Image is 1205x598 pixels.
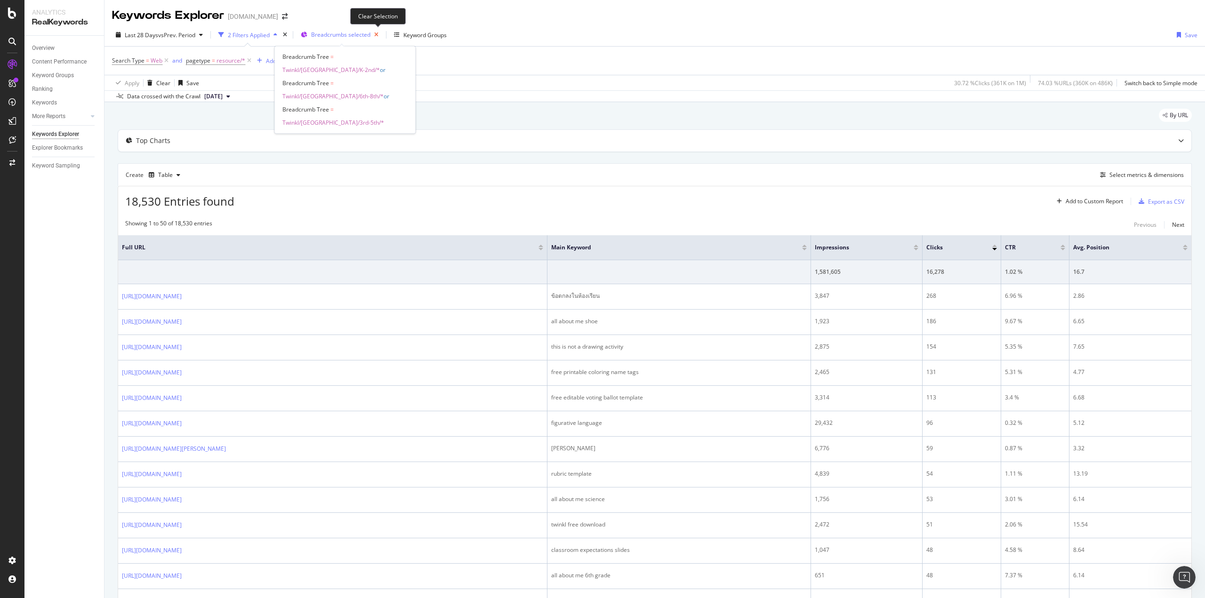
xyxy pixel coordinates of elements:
[1173,566,1196,589] iframe: Intercom live chat
[127,92,201,101] div: Data crossed with the Crawl
[145,167,184,183] button: Table
[815,470,918,478] div: 4,839
[815,368,918,376] div: 2,465
[32,161,97,171] a: Keyword Sampling
[172,56,182,65] button: and
[297,27,382,42] button: Breadcrumbs selected
[1005,571,1065,580] div: 7.37 %
[1073,470,1188,478] div: 13.19
[926,292,997,300] div: 268
[1073,571,1188,580] div: 6.14
[32,112,65,121] div: More Reports
[125,193,234,209] span: 18,530 Entries found
[551,520,807,529] div: twinkl free download
[32,43,55,53] div: Overview
[1173,27,1197,42] button: Save
[1005,368,1065,376] div: 5.31 %
[815,268,918,276] div: 1,581,605
[926,546,997,554] div: 48
[1073,368,1188,376] div: 4.77
[112,56,145,64] span: Search Type
[201,91,234,102] button: [DATE]
[122,368,182,377] a: [URL][DOMAIN_NAME]
[1005,444,1065,453] div: 0.87 %
[146,56,149,64] span: =
[1073,546,1188,554] div: 8.64
[266,57,291,65] div: Add Filter
[815,317,918,326] div: 1,923
[32,98,57,108] div: Keywords
[1159,109,1192,122] div: legacy label
[815,444,918,453] div: 6,776
[1005,268,1065,276] div: 1.02 %
[186,56,210,64] span: pagetype
[32,71,97,80] a: Keyword Groups
[228,31,270,39] div: 2 Filters Applied
[926,368,997,376] div: 131
[156,79,170,87] div: Clear
[172,56,182,64] div: and
[204,92,223,101] span: 2025 Aug. 8th
[815,520,918,529] div: 2,472
[350,8,406,24] div: Clear Selection
[1005,343,1065,351] div: 5.35 %
[282,66,380,74] span: Twinkl/[GEOGRAPHIC_DATA]/K-2nd/*
[32,43,97,53] a: Overview
[32,129,79,139] div: Keywords Explorer
[32,57,97,67] a: Content Performance
[122,571,182,581] a: [URL][DOMAIN_NAME]
[1073,343,1188,351] div: 7.65
[112,27,207,42] button: Last 28 DaysvsPrev. Period
[551,444,807,453] div: [PERSON_NAME]
[551,495,807,503] div: all about me science
[32,143,83,153] div: Explorer Bookmarks
[815,546,918,554] div: 1,047
[1185,31,1197,39] div: Save
[926,444,997,453] div: 59
[330,53,334,61] span: =
[1053,194,1123,209] button: Add to Custom Report
[1148,198,1184,206] div: Export as CSV
[311,31,370,39] span: Breadcrumbs selected
[282,53,329,61] span: Breadcrumb Tree
[281,30,289,40] div: times
[228,12,278,21] div: [DOMAIN_NAME]
[122,470,182,479] a: [URL][DOMAIN_NAME]
[551,292,807,300] div: ข้อตกลงในห้องเรียน
[32,8,96,17] div: Analytics
[815,393,918,402] div: 3,314
[551,546,807,554] div: classroom expectations slides
[122,292,182,301] a: [URL][DOMAIN_NAME]
[1172,221,1184,229] div: Next
[1005,470,1065,478] div: 1.11 %
[551,317,807,326] div: all about me shoe
[125,219,212,231] div: Showing 1 to 50 of 18,530 entries
[122,520,182,530] a: [URL][DOMAIN_NAME]
[403,31,447,39] div: Keyword Groups
[384,92,389,100] span: or
[1005,419,1065,427] div: 0.32 %
[282,13,288,20] div: arrow-right-arrow-left
[551,393,807,402] div: free editable voting ballot template
[282,119,384,127] span: Twinkl/[GEOGRAPHIC_DATA]/3rd-5th/*
[112,8,224,24] div: Keywords Explorer
[158,172,173,178] div: Table
[1005,292,1065,300] div: 6.96 %
[815,292,918,300] div: 3,847
[926,470,997,478] div: 54
[1073,495,1188,503] div: 6.14
[1005,520,1065,529] div: 2.06 %
[122,317,182,327] a: [URL][DOMAIN_NAME]
[112,75,139,90] button: Apply
[1134,219,1157,231] button: Previous
[215,27,281,42] button: 2 Filters Applied
[32,129,97,139] a: Keywords Explorer
[926,495,997,503] div: 53
[282,105,329,113] span: Breadcrumb Tree
[32,112,88,121] a: More Reports
[815,243,900,252] span: Impressions
[926,243,978,252] span: Clicks
[122,393,182,403] a: [URL][DOMAIN_NAME]
[122,546,182,555] a: [URL][DOMAIN_NAME]
[390,27,450,42] button: Keyword Groups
